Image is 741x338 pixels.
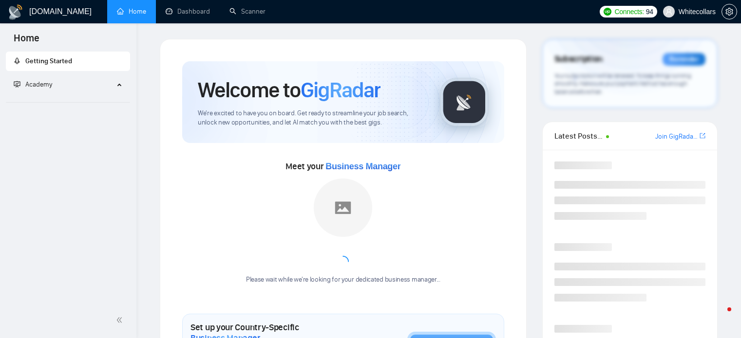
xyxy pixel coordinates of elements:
span: Your subscription will be renewed. To keep things running smoothly, make sure your payment method... [554,72,691,95]
a: Join GigRadar Slack Community [655,131,698,142]
span: Subscription [554,51,603,68]
a: searchScanner [229,7,266,16]
span: Connects: [614,6,644,17]
span: Meet your [285,161,400,172]
span: Home [6,31,47,52]
iframe: Intercom live chat [708,305,731,328]
a: dashboardDashboard [166,7,210,16]
span: setting [722,8,737,16]
span: Latest Posts from the GigRadar Community [554,130,603,142]
span: fund-projection-screen [14,81,20,88]
span: Academy [14,80,52,89]
span: Academy [25,80,52,89]
span: export [700,132,705,140]
div: Please wait while we're looking for your dedicated business manager... [240,275,446,285]
img: placeholder.png [314,178,372,237]
span: Getting Started [25,57,72,65]
span: double-left [116,315,126,325]
button: setting [722,4,737,19]
span: user [665,8,672,15]
img: logo [8,4,23,20]
a: setting [722,8,737,16]
li: Academy Homepage [6,98,130,105]
li: Getting Started [6,52,130,71]
img: gigradar-logo.png [440,78,489,126]
span: 94 [646,6,653,17]
img: upwork-logo.png [604,8,611,16]
span: loading [337,256,349,267]
a: export [700,131,705,141]
a: homeHome [117,7,146,16]
span: GigRadar [301,77,380,103]
h1: Welcome to [198,77,380,103]
span: rocket [14,57,20,64]
div: Reminder [663,53,705,66]
span: Business Manager [325,161,400,171]
span: We're excited to have you on board. Get ready to streamline your job search, unlock new opportuni... [198,109,424,127]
